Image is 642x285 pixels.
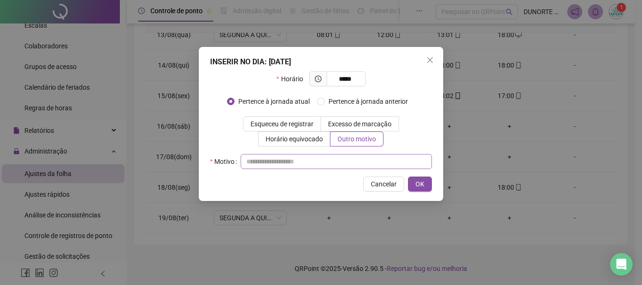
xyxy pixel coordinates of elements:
[423,53,438,68] button: Close
[415,179,424,189] span: OK
[210,56,432,68] div: INSERIR NO DIA : [DATE]
[251,120,313,128] span: Esqueceu de registrar
[235,96,313,107] span: Pertence à jornada atual
[328,120,391,128] span: Excesso de marcação
[325,96,412,107] span: Pertence à jornada anterior
[371,179,397,189] span: Cancelar
[210,154,241,169] label: Motivo
[276,71,309,86] label: Horário
[363,177,404,192] button: Cancelar
[610,253,633,276] div: Open Intercom Messenger
[337,135,376,143] span: Outro motivo
[408,177,432,192] button: OK
[426,56,434,64] span: close
[266,135,323,143] span: Horário equivocado
[315,76,321,82] span: clock-circle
